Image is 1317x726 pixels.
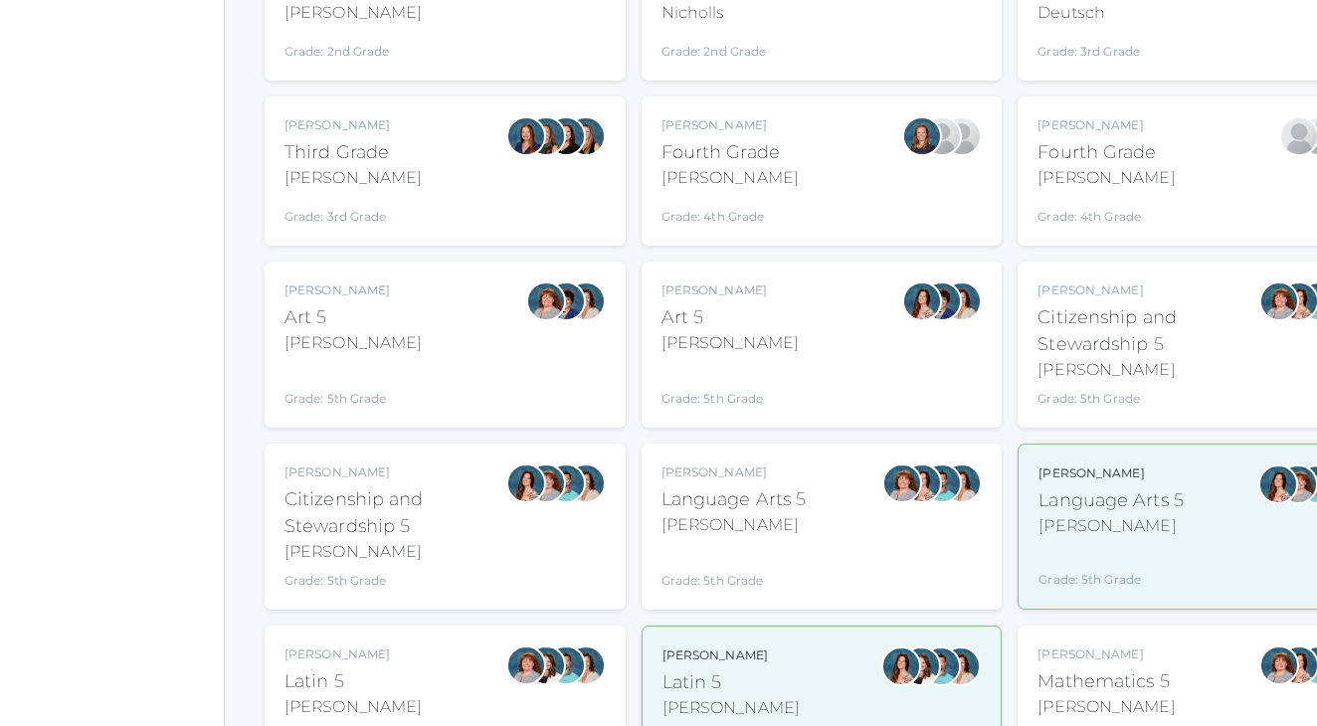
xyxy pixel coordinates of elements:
[661,513,807,537] div: [PERSON_NAME]
[1037,139,1175,166] div: Fourth Grade
[284,363,422,408] div: Grade: 5th Grade
[661,198,799,226] div: Grade: 4th Grade
[284,540,506,564] div: [PERSON_NAME]
[901,646,941,686] div: Teresa Deutsch
[922,116,962,156] div: Lydia Chaffin
[526,116,566,156] div: Andrea Deutsch
[284,33,422,61] div: Grade: 2nd Grade
[526,281,566,321] div: Sarah Bence
[1037,33,1143,61] div: Grade: 3rd Grade
[1037,695,1175,719] div: [PERSON_NAME]
[284,198,422,226] div: Grade: 3rd Grade
[941,646,981,686] div: Cari Burke
[1258,464,1298,504] div: Rebecca Salazar
[526,645,566,685] div: Teresa Deutsch
[1037,1,1143,25] div: Deutsch
[1037,390,1259,408] div: Grade: 5th Grade
[1037,668,1175,695] div: Mathematics 5
[284,116,422,134] div: [PERSON_NAME]
[566,463,606,503] div: Cari Burke
[284,1,422,25] div: [PERSON_NAME]
[1037,116,1175,134] div: [PERSON_NAME]
[661,166,799,190] div: [PERSON_NAME]
[546,281,586,321] div: Carolyn Sugimoto
[546,645,586,685] div: Westen Taylor
[506,463,546,503] div: Rebecca Salazar
[284,695,422,719] div: [PERSON_NAME]
[1038,514,1184,538] div: [PERSON_NAME]
[902,463,942,503] div: Rebecca Salazar
[661,363,799,408] div: Grade: 5th Grade
[284,166,422,190] div: [PERSON_NAME]
[1038,546,1184,589] div: Grade: 5th Grade
[902,281,942,321] div: Rebecca Salazar
[1037,281,1259,299] div: [PERSON_NAME]
[1038,487,1184,514] div: Language Arts 5
[284,645,422,663] div: [PERSON_NAME]
[284,139,422,166] div: Third Grade
[942,463,982,503] div: Cari Burke
[922,281,962,321] div: Carolyn Sugimoto
[284,668,422,695] div: Latin 5
[284,463,506,481] div: [PERSON_NAME]
[1037,166,1175,190] div: [PERSON_NAME]
[284,304,422,331] div: Art 5
[506,116,546,156] div: Lori Webster
[921,646,961,686] div: Westen Taylor
[566,281,606,321] div: Cari Burke
[942,116,982,156] div: Heather Porter
[662,669,800,696] div: Latin 5
[661,486,807,513] div: Language Arts 5
[882,463,922,503] div: Sarah Bence
[661,139,799,166] div: Fourth Grade
[546,116,586,156] div: Katie Watters
[662,646,800,664] div: [PERSON_NAME]
[661,281,799,299] div: [PERSON_NAME]
[284,572,506,590] div: Grade: 5th Grade
[284,281,422,299] div: [PERSON_NAME]
[662,696,800,720] div: [PERSON_NAME]
[661,463,807,481] div: [PERSON_NAME]
[1259,281,1299,321] div: Sarah Bence
[546,463,586,503] div: Westen Taylor
[942,281,982,321] div: Cari Burke
[1038,464,1184,482] div: [PERSON_NAME]
[1037,645,1175,663] div: [PERSON_NAME]
[566,645,606,685] div: Cari Burke
[661,33,787,61] div: Grade: 2nd Grade
[661,116,799,134] div: [PERSON_NAME]
[1037,358,1259,382] div: [PERSON_NAME]
[1037,198,1175,226] div: Grade: 4th Grade
[526,463,566,503] div: Sarah Bence
[566,116,606,156] div: Juliana Fowler
[284,486,506,540] div: Citizenship and Stewardship 5
[922,463,962,503] div: Westen Taylor
[661,545,807,590] div: Grade: 5th Grade
[881,646,921,686] div: Rebecca Salazar
[284,331,422,355] div: [PERSON_NAME]
[1037,304,1259,358] div: Citizenship and Stewardship 5
[661,331,799,355] div: [PERSON_NAME]
[661,1,787,25] div: Nicholls
[661,304,799,331] div: Art 5
[1259,645,1299,685] div: Sarah Bence
[506,645,546,685] div: Sarah Bence
[902,116,942,156] div: Ellie Bradley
